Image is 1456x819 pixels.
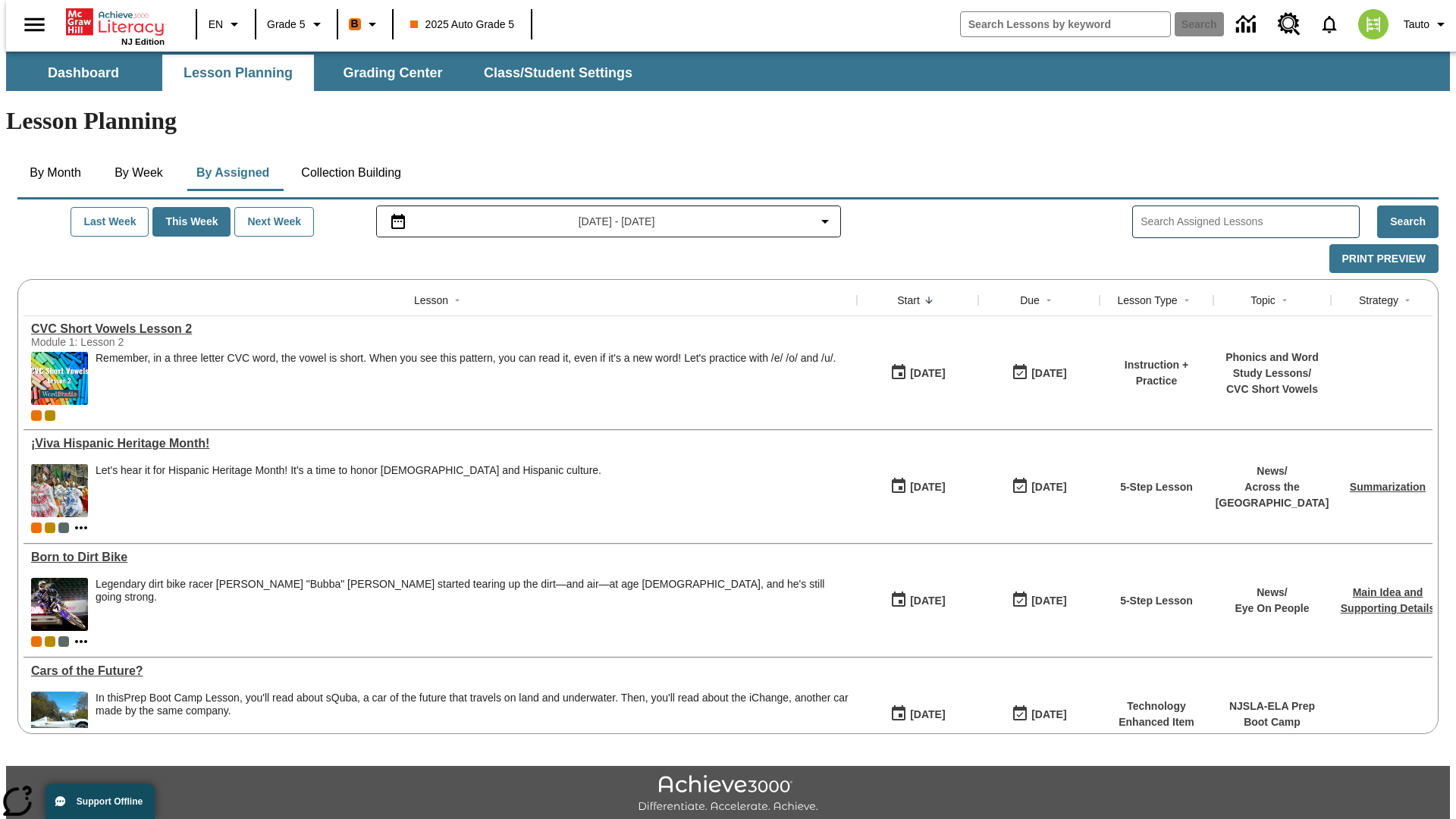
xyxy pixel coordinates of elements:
[66,5,165,46] div: Home
[96,692,849,717] testabrev: Prep Boot Camp Lesson, you'll read about sQuba, a car of the future that travels on land and unde...
[910,705,945,724] div: [DATE]
[579,214,655,230] span: [DATE] - [DATE]
[1031,705,1066,724] div: [DATE]
[897,293,920,308] div: Start
[184,155,281,191] button: By Assigned
[1329,244,1439,274] button: Print Preview
[31,664,849,678] a: Cars of the Future? , Lessons
[1341,586,1435,614] a: Main Idea and Supporting Details
[910,478,945,497] div: [DATE]
[383,212,835,231] button: Select the date range menu item
[31,322,849,336] div: CVC Short Vowels Lesson 2
[1006,359,1072,388] button: 09/26/25: Last day the lesson can be accessed
[31,692,88,745] img: High-tech automobile treading water.
[1235,601,1309,617] p: Eye On People
[885,359,950,388] button: 09/26/25: First time the lesson was available
[1031,364,1066,383] div: [DATE]
[1006,472,1072,501] button: 09/24/25: Last day the lesson can be accessed
[885,472,950,501] button: 09/24/25: First time the lesson was available
[1031,478,1066,497] div: [DATE]
[410,17,515,33] span: 2025 Auto Grade 5
[31,437,849,450] a: ¡Viva Hispanic Heritage Month! , Lessons
[101,155,177,191] button: By Week
[1250,293,1276,308] div: Topic
[1276,291,1294,309] button: Sort
[1358,9,1389,39] img: avatar image
[77,796,143,807] span: Support Offline
[1221,350,1323,381] p: Phonics and Word Study Lessons /
[31,551,849,564] a: Born to Dirt Bike, Lessons
[1216,479,1329,511] p: Across the [GEOGRAPHIC_DATA]
[45,410,55,421] div: New 2025 class
[17,155,93,191] button: By Month
[48,64,119,82] span: Dashboard
[31,522,42,533] div: Current Class
[31,352,88,405] img: CVC Short Vowels Lesson 2.
[1107,698,1206,730] p: Technology Enhanced Item
[162,55,314,91] button: Lesson Planning
[1349,5,1398,44] button: Select a new avatar
[1377,206,1439,238] button: Search
[31,578,88,631] img: Motocross racer James Stewart flies through the air on his dirt bike.
[45,636,55,647] span: New 2025 class
[1006,586,1072,615] button: 09/24/25: Last day the lesson can be accessed
[1107,357,1206,389] p: Instruction + Practice
[1141,211,1359,233] input: Search Assigned Lessons
[1398,11,1456,38] button: Profile/Settings
[96,464,601,517] div: Let's hear it for Hispanic Heritage Month! It's a time to honor Hispanic Americans and Hispanic c...
[343,64,442,82] span: Grading Center
[351,14,359,33] span: B
[72,519,90,537] button: Show more classes
[638,775,818,814] img: Achieve3000 Differentiate Accelerate Achieve
[66,7,165,37] a: Home
[96,352,836,365] p: Remember, in a three letter CVC word, the vowel is short. When you see this pattern, you can read...
[31,664,849,678] div: Cars of the Future?
[472,55,645,91] button: Class/Student Settings
[885,700,950,729] button: 09/24/25: First time the lesson was available
[1359,293,1398,308] div: Strategy
[31,636,42,647] span: Current Class
[6,107,1450,135] h1: Lesson Planning
[184,64,293,82] span: Lesson Planning
[8,55,159,91] button: Dashboard
[45,784,155,819] button: Support Offline
[202,11,250,38] button: Language: EN, Select a language
[58,522,69,533] div: OL 2025 Auto Grade 6
[96,352,836,405] div: Remember, in a three letter CVC word, the vowel is short. When you see this pattern, you can read...
[209,17,223,33] span: EN
[289,155,413,191] button: Collection Building
[317,55,469,91] button: Grading Center
[1117,293,1177,308] div: Lesson Type
[31,336,259,348] div: Module 1: Lesson 2
[1120,593,1193,609] p: 5-Step Lesson
[1310,5,1349,44] a: Notifications
[1350,481,1426,493] a: Summarization
[58,636,69,647] div: OL 2025 Auto Grade 6
[96,692,849,745] div: In this Prep Boot Camp Lesson, you'll read about sQuba, a car of the future that travels on land ...
[96,578,849,631] div: Legendary dirt bike racer James "Bubba" Stewart started tearing up the dirt—and air—at age 4, and...
[1221,381,1323,397] p: CVC Short Vowels
[1269,4,1310,45] a: Resource Center, Will open in new tab
[152,207,231,237] button: This Week
[45,522,55,533] div: New 2025 class
[31,410,42,421] div: Current Class
[234,207,314,237] button: Next Week
[448,291,466,309] button: Sort
[31,464,88,517] img: A photograph of Hispanic women participating in a parade celebrating Hispanic culture. The women ...
[96,464,601,477] div: Let's hear it for Hispanic Heritage Month! It's a time to honor [DEMOGRAPHIC_DATA] and Hispanic c...
[1031,591,1066,610] div: [DATE]
[267,17,306,33] span: Grade 5
[1221,698,1323,730] p: NJSLA-ELA Prep Boot Camp
[121,37,165,46] span: NJ Edition
[1006,700,1072,729] button: 08/01/26: Last day the lesson can be accessed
